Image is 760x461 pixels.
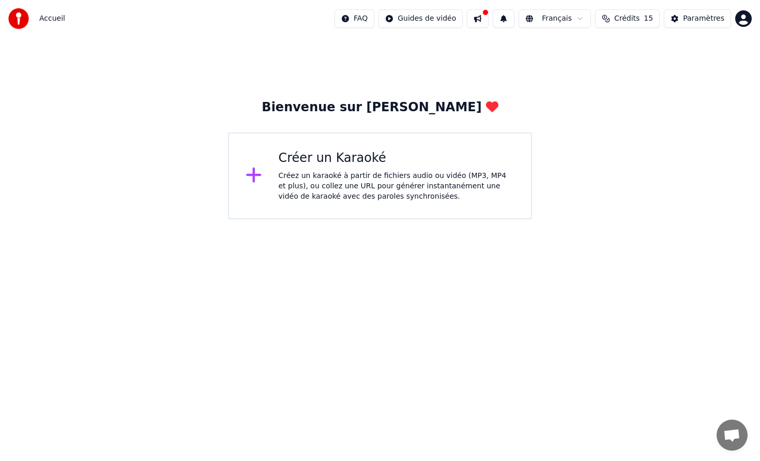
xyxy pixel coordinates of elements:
[8,8,29,29] img: youka
[279,150,515,167] div: Créer un Karaoké
[279,171,515,202] div: Créez un karaoké à partir de fichiers audio ou vidéo (MP3, MP4 et plus), ou collez une URL pour g...
[614,13,640,24] span: Crédits
[262,99,498,116] div: Bienvenue sur [PERSON_NAME]
[39,13,65,24] nav: breadcrumb
[683,13,724,24] div: Paramètres
[39,13,65,24] span: Accueil
[717,420,748,451] div: Ouvrir le chat
[335,9,374,28] button: FAQ
[378,9,463,28] button: Guides de vidéo
[644,13,653,24] span: 15
[595,9,660,28] button: Crédits15
[664,9,731,28] button: Paramètres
